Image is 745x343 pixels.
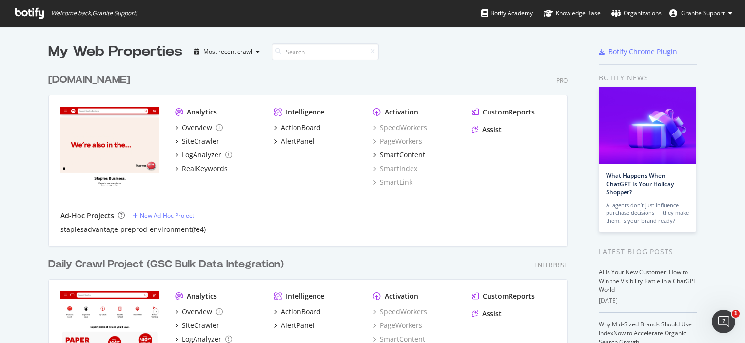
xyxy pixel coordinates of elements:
a: staplesadvantage-preprod-environment(fe4) [60,225,206,234]
div: New Ad-Hoc Project [140,211,194,220]
div: Botify news [599,73,697,83]
div: LogAnalyzer [182,150,221,160]
div: SiteCrawler [182,136,219,146]
div: SmartContent [380,150,425,160]
div: Botify Chrome Plugin [608,47,677,57]
div: Intelligence [286,107,324,117]
div: AI agents don’t just influence purchase decisions — they make them. Is your brand ready? [606,201,689,225]
a: [DOMAIN_NAME] [48,73,134,87]
a: SpeedWorkers [373,123,427,133]
a: Assist [472,309,502,319]
div: Botify Academy [481,8,533,18]
div: [DATE] [599,296,697,305]
div: My Web Properties [48,42,182,61]
img: What Happens When ChatGPT Is Your Holiday Shopper? [599,87,696,164]
a: SmartContent [373,150,425,160]
button: Most recent crawl [190,44,264,59]
div: Latest Blog Posts [599,247,697,257]
a: ActionBoard [274,123,321,133]
div: Analytics [187,107,217,117]
div: Overview [182,123,212,133]
div: Daily Crawl Project (GSC Bulk Data Integration) [48,257,284,271]
div: Most recent crawl [203,49,252,55]
a: AlertPanel [274,321,314,330]
a: PageWorkers [373,136,422,146]
a: SmartLink [373,177,412,187]
div: AlertPanel [281,136,314,146]
a: SiteCrawler [175,136,219,146]
a: Daily Crawl Project (GSC Bulk Data Integration) [48,257,288,271]
a: ActionBoard [274,307,321,317]
div: Enterprise [534,261,568,269]
div: Activation [385,291,418,301]
a: Assist [472,125,502,134]
div: Intelligence [286,291,324,301]
a: Botify Chrome Plugin [599,47,677,57]
div: CustomReports [483,107,535,117]
div: Knowledge Base [544,8,601,18]
a: SmartIndex [373,164,417,173]
a: What Happens When ChatGPT Is Your Holiday Shopper? [606,171,674,196]
div: Activation [385,107,418,117]
div: Pro [556,76,568,85]
span: Welcome back, Granite Support ! [51,9,137,17]
div: Overview [182,307,212,317]
div: Analytics [187,291,217,301]
a: CustomReports [472,107,535,117]
div: SiteCrawler [182,321,219,330]
a: Overview [175,307,223,317]
div: Organizations [611,8,662,18]
a: CustomReports [472,291,535,301]
div: Assist [482,309,502,319]
div: Ad-Hoc Projects [60,211,114,221]
a: New Ad-Hoc Project [133,211,194,220]
div: ActionBoard [281,123,321,133]
div: RealKeywords [182,164,228,173]
a: Overview [175,123,223,133]
div: ActionBoard [281,307,321,317]
a: SiteCrawler [175,321,219,330]
span: Granite Support [681,9,725,17]
div: [DOMAIN_NAME] [48,73,130,87]
div: AlertPanel [281,321,314,330]
a: LogAnalyzer [175,150,232,160]
iframe: Intercom live chat [712,310,735,333]
button: Granite Support [662,5,740,21]
a: AI Is Your New Customer: How to Win the Visibility Battle in a ChatGPT World [599,268,697,294]
a: SpeedWorkers [373,307,427,317]
span: 1 [732,310,740,318]
img: staplesadvantage.com [60,107,159,186]
input: Search [272,43,379,60]
a: RealKeywords [175,164,228,173]
div: CustomReports [483,291,535,301]
div: Assist [482,125,502,134]
a: AlertPanel [274,136,314,146]
a: PageWorkers [373,321,422,330]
